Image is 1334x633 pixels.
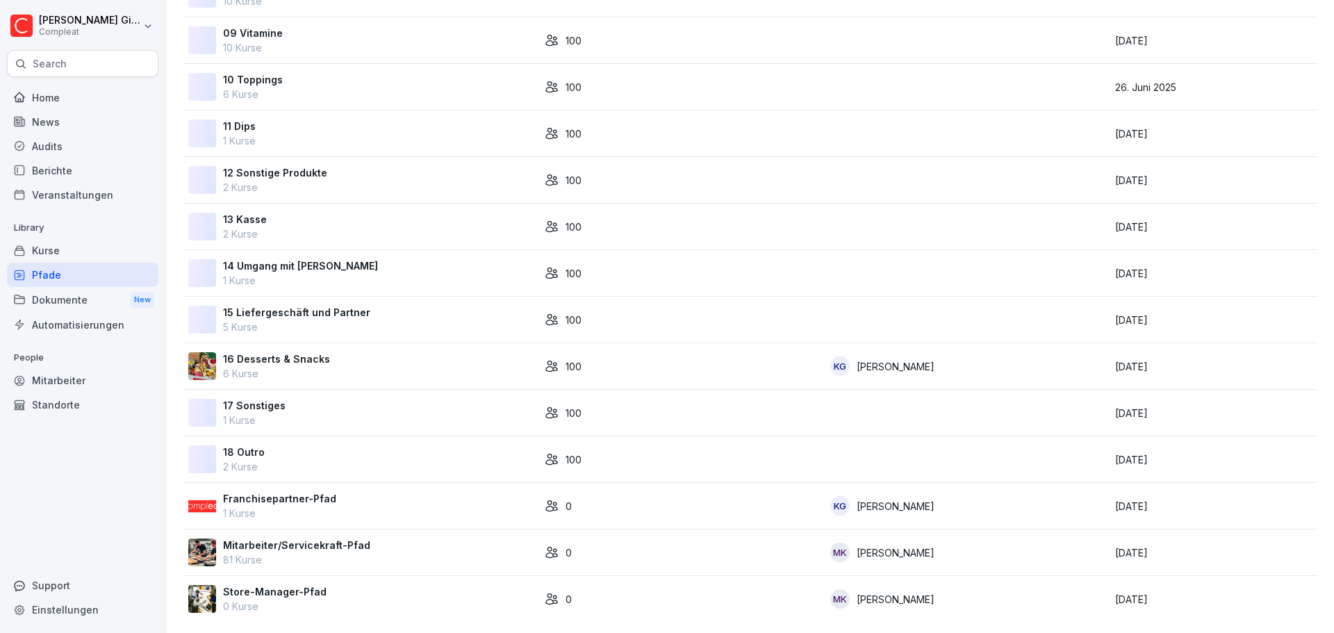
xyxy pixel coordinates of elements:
p: Compleat [39,27,140,37]
p: 0 [566,592,572,607]
p: 6 Kurse [223,366,330,381]
a: Mitarbeiter [7,368,158,393]
img: wbo6u1j8khnolmicibiwxwbr.png [188,492,216,520]
p: [DATE] [1115,313,1312,327]
p: [PERSON_NAME] [857,545,934,560]
p: [DATE] [1115,173,1312,188]
a: Einstellungen [7,598,158,622]
a: Automatisierungen [7,313,158,337]
p: [DATE] [1115,266,1312,281]
p: 2 Kurse [223,459,265,474]
p: 1 Kurse [223,506,336,520]
a: Standorte [7,393,158,417]
div: Support [7,573,158,598]
p: 0 Kurse [223,599,327,614]
p: [DATE] [1115,545,1312,560]
p: 09 Vitamine [223,26,283,40]
p: 14 Umgang mit [PERSON_NAME] [223,258,378,273]
p: Search [33,57,67,71]
img: iv6jjewt3jlbk0jvhwmlqbnf.png [188,539,216,566]
div: MK [830,543,850,562]
p: [DATE] [1115,592,1312,607]
p: [PERSON_NAME] [857,499,934,513]
p: [DATE] [1115,406,1312,420]
p: [DATE] [1115,220,1312,234]
p: 12 Sonstige Produkte [223,165,327,180]
p: 100 [566,80,582,94]
p: 10 Kurse [223,40,283,55]
p: [DATE] [1115,499,1312,513]
p: 10 Toppings [223,72,283,87]
p: 100 [566,452,582,467]
p: 100 [566,313,582,327]
p: Franchisepartner-Pfad [223,491,336,506]
a: Berichte [7,158,158,183]
p: 16 Desserts & Snacks [223,352,330,366]
a: Home [7,85,158,110]
p: 11 Dips [223,119,256,133]
p: [DATE] [1115,126,1312,141]
p: 100 [566,359,582,374]
p: 1 Kurse [223,133,256,148]
p: [DATE] [1115,359,1312,374]
p: 13 Kasse [223,212,267,227]
p: 0 [566,499,572,513]
p: 100 [566,266,582,281]
p: 0 [566,545,572,560]
div: KG [830,356,850,376]
p: 100 [566,173,582,188]
p: [PERSON_NAME] [857,592,934,607]
p: 1 Kurse [223,413,286,427]
div: KG [830,496,850,516]
p: 2 Kurse [223,180,327,195]
p: 100 [566,126,582,141]
p: [DATE] [1115,33,1312,48]
a: News [7,110,158,134]
p: 1 Kurse [223,273,378,288]
a: Audits [7,134,158,158]
p: Library [7,217,158,239]
img: n3v66b1q9ace5or90140vekn.png [188,352,216,380]
p: 6 Kurse [223,87,283,101]
p: [PERSON_NAME] Gimpel [39,15,140,26]
p: [DATE] [1115,452,1312,467]
p: [PERSON_NAME] [857,359,934,374]
p: 100 [566,33,582,48]
p: 5 Kurse [223,320,370,334]
div: MK [830,589,850,609]
a: Pfade [7,263,158,287]
p: 100 [566,220,582,234]
p: People [7,347,158,369]
a: Veranstaltungen [7,183,158,207]
img: vfxymea9yzygfdlq1uh5f1pl.png [188,585,216,613]
p: 81 Kurse [223,552,370,567]
a: Kurse [7,238,158,263]
p: Mitarbeiter/Servicekraft-Pfad [223,538,370,552]
p: 18 Outro [223,445,265,459]
p: 100 [566,406,582,420]
div: Dokumente [7,287,158,313]
p: 2 Kurse [223,227,267,241]
p: 26. Juni 2025 [1115,80,1312,94]
p: Store-Manager-Pfad [223,584,327,599]
div: New [131,292,154,308]
p: 17 Sonstiges [223,398,286,413]
a: DokumenteNew [7,287,158,313]
p: 15 Liefergeschäft und Partner [223,305,370,320]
